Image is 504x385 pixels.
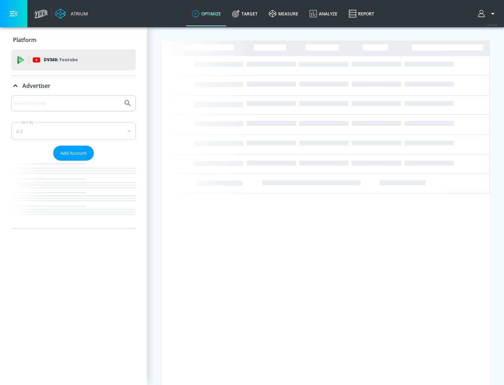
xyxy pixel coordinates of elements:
div: Atrium [68,10,88,17]
button: Add Account [53,146,94,161]
label: Sort By [20,120,35,125]
a: Analyze [304,1,343,26]
div: Advertiser [11,95,136,229]
p: Youtube [59,56,78,63]
a: Atrium [55,8,88,19]
a: Report [343,1,380,26]
a: measure [263,1,304,26]
input: Search by name [14,99,120,108]
div: Platform [11,30,136,50]
span: Add Account [60,149,87,157]
nav: list of Advertiser [11,161,136,229]
p: Platform [13,36,36,44]
p: Advertiser [22,82,50,90]
div: Advertiser [11,76,136,96]
a: Target [226,1,263,26]
div: DV360: Youtube [11,49,136,70]
p: DV360: [44,56,78,64]
div: A-Z [11,122,136,140]
a: optimize [186,1,226,26]
span: v 4.19.0 [487,23,497,27]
